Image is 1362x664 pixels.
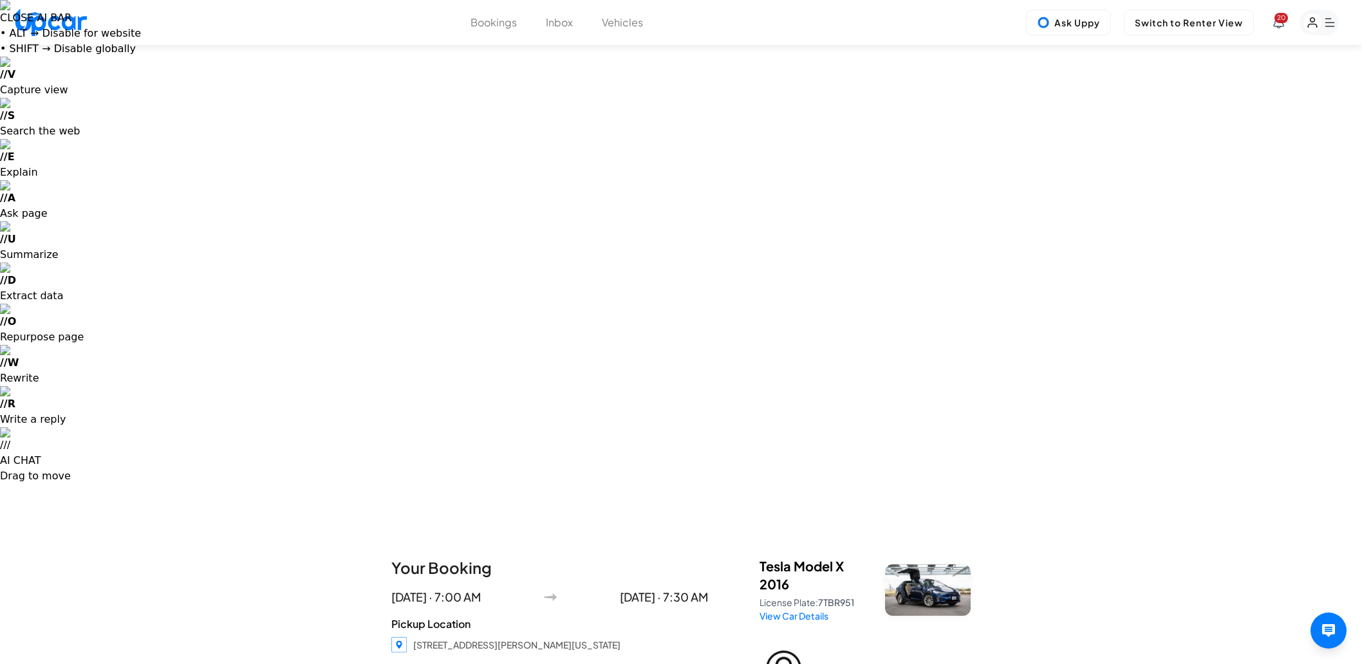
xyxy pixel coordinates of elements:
[391,588,481,606] p: [DATE] · 7:00 AM
[620,588,708,606] p: [DATE] · 7:30 AM
[885,564,971,616] img: Tesla Model X 2016
[391,557,708,578] h1: Your Booking
[544,591,557,604] img: Arrow Icon
[391,616,708,632] span: Pickup Location
[760,557,870,593] h3: Tesla Model X 2016
[760,610,828,622] a: View Car Details
[413,638,620,651] div: [STREET_ADDRESS][PERSON_NAME][US_STATE]
[818,596,854,608] span: 7TBR951
[1311,613,1347,649] button: Open Host AI Assistant
[391,637,407,652] img: Location Icon
[760,596,870,609] p: License Plate:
